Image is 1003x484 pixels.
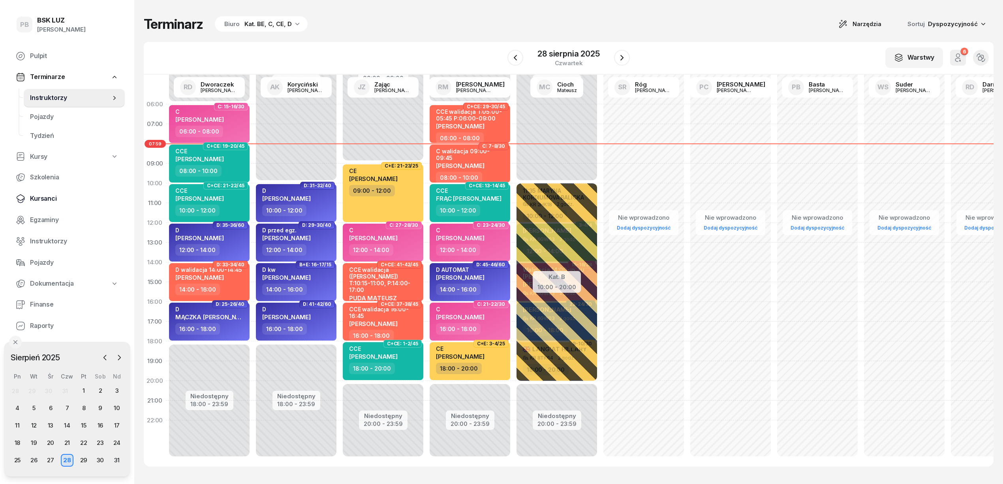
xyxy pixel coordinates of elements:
div: 18:00 - 20:00 [436,363,482,374]
a: PC[PERSON_NAME][PERSON_NAME] [690,77,772,98]
div: Nie wprowadzono [787,213,847,223]
span: [PERSON_NAME] [175,195,224,202]
span: PC [699,84,709,90]
div: 16:00 - 18:00 [349,330,394,341]
div: 8 [77,402,90,414]
div: 14:00 - 16:00 [436,284,481,295]
div: CCE walidacja ([PERSON_NAME]) T:10:15-11:00, P:14:00-17:00 [349,266,419,294]
span: D: 33-34/40 [216,264,244,266]
a: Kursanci [9,189,125,208]
div: 20:00 - 23:59 [537,419,577,427]
div: 15:00 [144,272,166,292]
button: Niedostępny18:00 - 23:59 [190,392,229,409]
div: 18:00 - 23:59 [277,399,316,407]
div: D AUTOMAT [436,266,485,273]
div: 30 [94,454,107,467]
div: CCE walidacja T:05:00-05:45 P:06:00-09:00 [436,108,505,122]
div: Pt [75,373,92,380]
span: [PERSON_NAME] [436,162,485,169]
div: 20:00 [144,371,166,391]
span: 07:59 [145,140,166,148]
div: 26 [28,454,40,467]
a: Pojazdy [24,107,125,126]
a: Tydzień [24,126,125,145]
div: 18:00 - 20:00 [349,363,395,374]
div: 14:00 [144,252,166,272]
div: CCE [175,148,224,154]
div: 10:00 - 20:00 [537,282,576,290]
div: CCE [436,187,501,194]
div: 18:00 [144,331,166,351]
span: [PERSON_NAME] [175,234,224,242]
button: 6 [950,50,966,66]
div: 18:00 - 23:59 [190,399,229,407]
a: Raporty [9,316,125,335]
span: MĄCZKA [PERSON_NAME] [175,313,252,321]
span: C+CE: 1-2/45 [387,343,418,345]
div: Kat. B [537,272,576,282]
div: Nd [109,373,125,380]
a: Dodaj dyspozycyjność [787,223,847,232]
span: RD [184,84,193,90]
div: Wt [26,373,42,380]
div: 9 [94,402,107,414]
span: C: 23-24/30 [477,224,505,226]
div: Nie wprowadzono [701,213,761,223]
div: [PERSON_NAME] [809,88,847,93]
div: [PERSON_NAME] [201,88,239,93]
a: AKKoryciński[PERSON_NAME] [261,77,332,98]
button: Nie wprowadzonoDodaj dyspozycyjność [787,211,847,234]
span: C: 7-8/30 [482,145,505,147]
span: C+CE: 29-30/45 [467,106,505,107]
div: Dworaczek [201,81,239,87]
button: Niedostępny20:00 - 23:59 [451,411,490,429]
div: Cioch [557,81,577,87]
div: 06:00 - 08:00 [175,126,223,137]
span: [PERSON_NAME] [436,274,485,281]
div: 09:00 - 12:00 [349,185,395,196]
div: BSK LUZ [37,17,86,24]
span: PB [20,21,29,28]
div: CCE [349,345,398,352]
span: [PERSON_NAME] [436,234,485,242]
span: Tydzień [30,131,118,141]
div: C [175,108,224,115]
a: Instruktorzy [24,89,125,107]
div: 12:00 [144,213,166,233]
span: Finanse [30,299,118,310]
div: 12:00 - 14:00 [436,244,480,256]
button: BiuroKat. BE, C, CE, D [212,16,308,32]
div: [PERSON_NAME] [37,24,86,35]
span: C+CE: 19-20/45 [207,145,244,147]
span: [PERSON_NAME] [175,155,224,163]
span: Instruktorzy [30,93,111,103]
span: [PERSON_NAME] [262,274,311,281]
div: 11:00 [144,193,166,213]
div: 08:00 - 10:00 [436,172,482,183]
div: Mateusz [557,88,577,93]
div: Sob [92,373,109,380]
div: [PERSON_NAME] [374,88,412,93]
span: RM [438,84,449,90]
div: Czw [59,373,75,380]
div: Niedostępny [364,413,403,419]
a: MCCiochMateusz [530,77,583,98]
span: JZ [358,84,366,90]
div: czwartek [537,60,599,66]
a: PBBasta[PERSON_NAME] [782,77,853,98]
div: 10:00 [144,173,166,193]
span: Kursy [30,152,47,162]
div: [PERSON_NAME] [287,88,325,93]
div: [PERSON_NAME] [635,88,673,93]
span: WS [877,84,889,90]
span: C: 27-28/30 [389,224,418,226]
div: 21 [61,437,73,449]
div: 15 [77,419,90,432]
span: C+CE: 13-14/45 [469,185,505,186]
a: Ustawienia [9,338,125,357]
div: 10:00 - 12:00 [262,205,306,216]
div: C [436,227,485,234]
div: D [175,227,224,234]
div: 23 [94,437,107,449]
a: Dokumentacja [9,275,125,293]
